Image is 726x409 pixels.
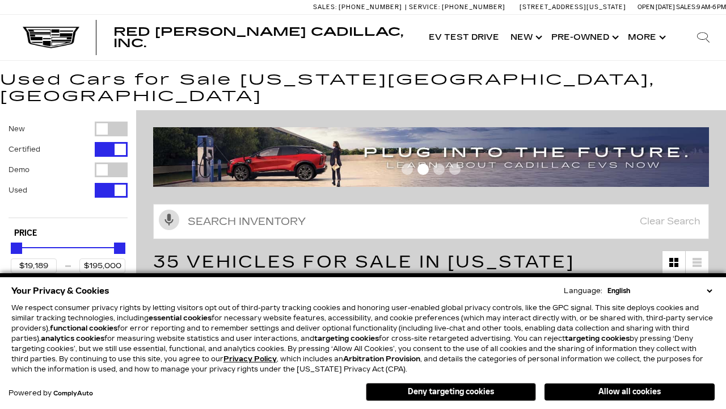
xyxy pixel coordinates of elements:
a: ComplyAuto [53,390,93,397]
input: Maximum [79,258,125,273]
span: [PHONE_NUMBER] [339,3,402,11]
strong: Arbitration Provision [343,355,420,363]
a: [STREET_ADDRESS][US_STATE] [520,3,626,11]
div: Powered by [9,390,93,397]
strong: targeting cookies [314,335,379,343]
div: Language: [564,287,602,294]
a: EV Test Drive [423,15,505,60]
strong: targeting cookies [565,335,630,343]
a: Privacy Policy [223,355,277,363]
span: 35 Vehicles for Sale in [US_STATE][GEOGRAPHIC_DATA], [GEOGRAPHIC_DATA] [153,252,625,295]
span: [PHONE_NUMBER] [442,3,505,11]
span: Open [DATE] [638,3,675,11]
a: Red [PERSON_NAME] Cadillac, Inc. [113,26,412,49]
button: Deny targeting cookies [366,383,536,401]
span: Sales: [676,3,697,11]
a: Sales: [PHONE_NUMBER] [313,4,405,10]
h5: Price [14,228,122,239]
div: Filter by Vehicle Type [9,122,128,218]
span: Red [PERSON_NAME] Cadillac, Inc. [113,25,403,50]
img: ev-blog-post-banners4 [153,127,709,187]
span: Go to slide 4 [449,164,461,175]
span: Sales: [313,3,337,11]
span: Your Privacy & Cookies [11,283,109,299]
span: 9 AM-6 PM [697,3,726,11]
select: Language Select [605,286,715,296]
a: New [505,15,546,60]
label: Certified [9,144,40,155]
strong: analytics cookies [41,335,104,343]
button: More [622,15,669,60]
svg: Click to toggle on voice search [159,210,179,230]
div: Price [11,239,125,273]
strong: essential cookies [149,314,212,322]
input: Search Inventory [153,204,709,239]
a: Service: [PHONE_NUMBER] [405,4,508,10]
strong: functional cookies [50,324,117,332]
p: We respect consumer privacy rights by letting visitors opt out of third-party tracking cookies an... [11,303,715,374]
a: Pre-Owned [546,15,622,60]
span: Service: [409,3,440,11]
div: Minimum Price [11,243,22,254]
label: New [9,123,25,135]
img: Cadillac Dark Logo with Cadillac White Text [23,27,79,48]
span: Go to slide 2 [417,164,429,175]
button: Allow all cookies [544,383,715,400]
label: Used [9,185,27,196]
span: Go to slide 3 [433,164,445,175]
input: Minimum [11,258,57,273]
label: Demo [9,164,29,176]
span: Go to slide 1 [402,164,413,175]
div: Maximum Price [114,243,125,254]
